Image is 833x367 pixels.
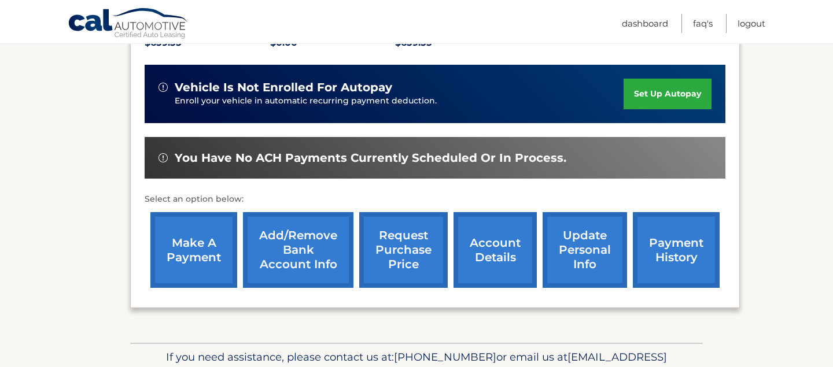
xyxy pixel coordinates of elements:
[359,212,448,288] a: request purchase price
[159,153,168,162] img: alert-white.svg
[68,8,189,41] a: Cal Automotive
[145,192,725,206] p: Select an option below:
[633,212,720,288] a: payment history
[622,14,668,33] a: Dashboard
[693,14,713,33] a: FAQ's
[624,79,712,109] a: set up autopay
[150,212,237,288] a: make a payment
[175,151,566,165] span: You have no ACH payments currently scheduled or in process.
[543,212,627,288] a: update personal info
[175,95,624,107] p: Enroll your vehicle in automatic recurring payment deduction.
[738,14,765,33] a: Logout
[394,350,496,364] span: [PHONE_NUMBER]
[243,212,353,288] a: Add/Remove bank account info
[159,83,168,92] img: alert-white.svg
[454,212,537,288] a: account details
[175,80,392,95] span: vehicle is not enrolled for autopay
